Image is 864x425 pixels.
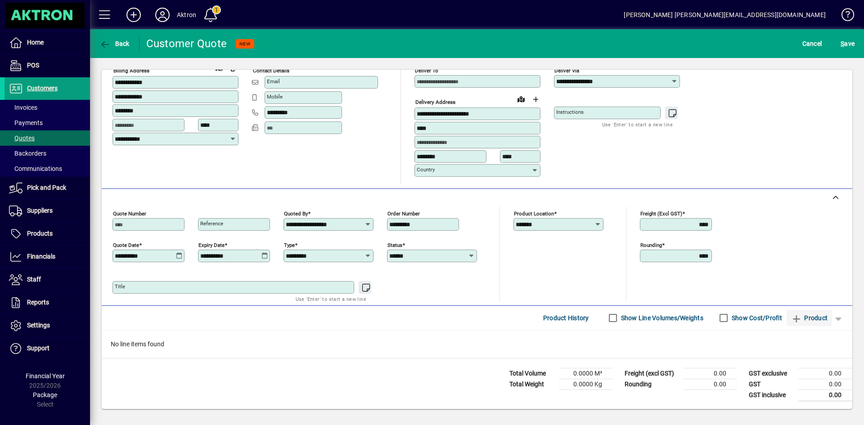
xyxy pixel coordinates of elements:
td: 0.00 [798,389,852,401]
span: Support [27,344,49,352]
mat-label: Type [284,242,295,248]
a: Reports [4,291,90,314]
td: 0.00 [798,379,852,389]
td: GST inclusive [744,389,798,401]
button: Copy to Delivery address [226,61,241,75]
mat-label: Reference [200,220,223,227]
span: ave [841,36,855,51]
mat-label: Email [267,78,280,85]
a: Staff [4,268,90,291]
span: Financial Year [26,372,65,380]
td: Total Weight [505,379,559,389]
mat-label: Rounding [640,242,662,248]
span: NEW [239,41,251,47]
button: Save [838,36,857,52]
a: Settings [4,314,90,337]
a: Support [4,337,90,360]
button: Product History [540,310,593,326]
button: Add [119,7,148,23]
span: S [841,40,844,47]
a: Pick and Pack [4,177,90,199]
mat-hint: Use 'Enter' to start a new line [296,294,366,304]
span: Home [27,39,44,46]
span: Package [33,391,57,398]
a: View on map [514,92,528,106]
mat-label: Freight (excl GST) [640,210,682,216]
span: Reports [27,299,49,306]
mat-label: Expiry date [198,242,225,248]
td: 0.00 [683,368,737,379]
mat-label: Order number [387,210,420,216]
span: Products [27,230,53,237]
mat-label: Title [115,283,125,290]
span: Staff [27,276,41,283]
a: Invoices [4,100,90,115]
mat-label: Mobile [267,94,283,100]
app-page-header-button: Back [90,36,139,52]
span: Product History [543,311,589,325]
a: Home [4,31,90,54]
span: Invoices [9,104,37,111]
td: GST exclusive [744,368,798,379]
label: Show Cost/Profit [730,313,782,322]
td: 0.0000 M³ [559,368,613,379]
a: Payments [4,115,90,130]
button: Cancel [800,36,824,52]
span: Cancel [802,36,822,51]
span: Quotes [9,134,35,142]
div: Customer Quote [146,36,227,51]
div: [PERSON_NAME] [PERSON_NAME][EMAIL_ADDRESS][DOMAIN_NAME] [624,8,826,22]
td: Rounding [620,379,683,389]
span: Pick and Pack [27,184,66,191]
td: Freight (excl GST) [620,368,683,379]
a: Backorders [4,146,90,161]
span: Customers [27,85,58,92]
div: No line items found [102,331,852,358]
span: POS [27,62,39,69]
td: 0.00 [798,368,852,379]
span: Back [99,40,130,47]
a: Products [4,223,90,245]
mat-label: Quoted by [284,210,308,216]
td: 0.00 [683,379,737,389]
label: Show Line Volumes/Weights [619,313,703,322]
button: Product [787,310,832,326]
a: Communications [4,161,90,176]
span: Suppliers [27,207,53,214]
span: Product [791,311,828,325]
td: GST [744,379,798,389]
a: Financials [4,246,90,268]
mat-label: Instructions [556,109,584,115]
div: Aktron [177,8,196,22]
a: Knowledge Base [835,2,853,31]
span: Settings [27,322,50,329]
td: Total Volume [505,368,559,379]
span: Payments [9,119,43,126]
button: Profile [148,7,177,23]
span: Financials [27,253,55,260]
mat-label: Status [387,242,402,248]
a: View on map [212,60,226,75]
a: POS [4,54,90,77]
button: Back [97,36,132,52]
span: Communications [9,165,62,172]
mat-label: Deliver To [415,67,438,74]
button: Choose address [528,92,543,107]
mat-label: Deliver via [554,67,579,74]
mat-hint: Use 'Enter' to start a new line [602,119,673,130]
a: Quotes [4,130,90,146]
mat-label: Country [417,166,435,173]
mat-label: Quote number [113,210,146,216]
td: 0.0000 Kg [559,379,613,389]
span: Backorders [9,150,46,157]
a: Suppliers [4,200,90,222]
mat-label: Quote date [113,242,139,248]
mat-label: Product location [514,210,554,216]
